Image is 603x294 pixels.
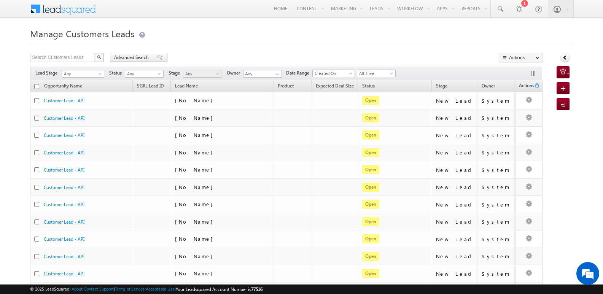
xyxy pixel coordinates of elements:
div: System [482,218,512,225]
span: Open [362,113,379,122]
div: System [482,270,512,277]
span: Owner [227,70,243,76]
a: Expected Deal Size [312,82,358,92]
a: Customer Lead - API [44,132,84,138]
span: Open [362,165,379,174]
span: Status [109,70,125,76]
span: [No Name] [175,166,216,173]
input: Check all records [34,84,39,89]
div: New Lead [436,114,474,121]
a: Status [358,82,379,92]
span: Advanced Search [114,54,151,61]
div: New Lead [436,149,474,156]
a: Stage [432,82,451,92]
div: New Lead [436,184,474,191]
div: System [482,132,512,139]
span: Stage [169,70,183,76]
span: Any [183,70,220,77]
div: System [482,236,512,243]
span: [No Name] [175,97,216,103]
a: SGRL Lead ID [133,82,168,92]
span: Owner [482,83,495,89]
a: Customer Lead - API [44,150,84,156]
div: New Lead [436,270,474,277]
a: Customer Lead - API [44,254,84,259]
div: System [482,149,512,156]
span: All Time [357,70,393,77]
span: [No Name] [175,270,216,277]
a: Customer Lead - API [44,167,84,173]
a: Any [62,70,104,78]
span: [No Name] [175,149,216,156]
span: 77516 [251,286,263,292]
span: Open [362,217,379,226]
span: © 2025 LeadSquared | | | | | [30,286,263,293]
a: Show All Items [272,70,281,78]
a: Customer Lead - API [44,115,84,121]
span: Your Leadsquared Account Number is [176,286,263,292]
span: [No Name] [175,253,216,259]
a: Customer Lead - API [44,219,84,225]
img: Search [97,55,101,59]
span: Date Range [286,70,312,76]
span: [No Name] [175,218,216,225]
span: SGRL Lead ID [137,83,164,89]
div: New Lead [436,236,474,243]
span: Open [362,96,379,105]
span: Open [362,148,379,157]
span: Open [362,183,379,192]
div: New Lead [436,167,474,173]
div: New Lead [436,97,474,104]
div: System [482,253,512,260]
a: Contact Support [84,286,114,291]
a: Customer Lead - API [44,202,84,207]
a: Any [183,70,222,78]
span: Manage Customers Leads [30,27,134,40]
div: New Lead [436,132,474,139]
input: Type to Search [243,70,282,78]
a: Created On [312,70,355,77]
span: [No Name] [175,132,216,138]
span: Created On [313,70,352,77]
a: Customer Lead - API [44,184,84,190]
a: Customer Lead - API [44,98,84,103]
a: Any [125,70,164,78]
div: New Lead [436,201,474,208]
span: Product [278,83,294,89]
a: About [72,286,83,291]
a: All Time [357,70,396,77]
span: Stage [436,83,447,89]
a: Acceptable Use [146,286,175,291]
span: Actions [516,81,534,91]
a: Customer Lead - API [44,236,84,242]
span: Opportunity Name [44,83,82,89]
span: [No Name] [175,235,216,242]
div: New Lead [436,253,474,260]
span: Expected Deal Size [316,83,354,89]
div: New Lead [436,218,474,225]
span: Any [62,70,102,77]
div: System [482,201,512,208]
span: Any [125,70,161,77]
span: [No Name] [175,201,216,207]
span: Open [362,200,379,209]
button: Actions [499,53,543,62]
span: [No Name] [175,114,216,121]
span: Open [362,252,379,261]
span: Lead Name [171,82,202,92]
div: System [482,167,512,173]
a: Opportunity Name [40,82,86,92]
span: Open [362,269,379,278]
span: Open [362,234,379,243]
span: Lead Stage [35,70,60,76]
span: [No Name] [175,184,216,190]
div: System [482,114,512,121]
span: Open [362,130,379,140]
a: Customer Lead - API [44,271,84,277]
div: System [482,184,512,191]
div: System [482,97,512,104]
a: Terms of Service [115,286,145,291]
